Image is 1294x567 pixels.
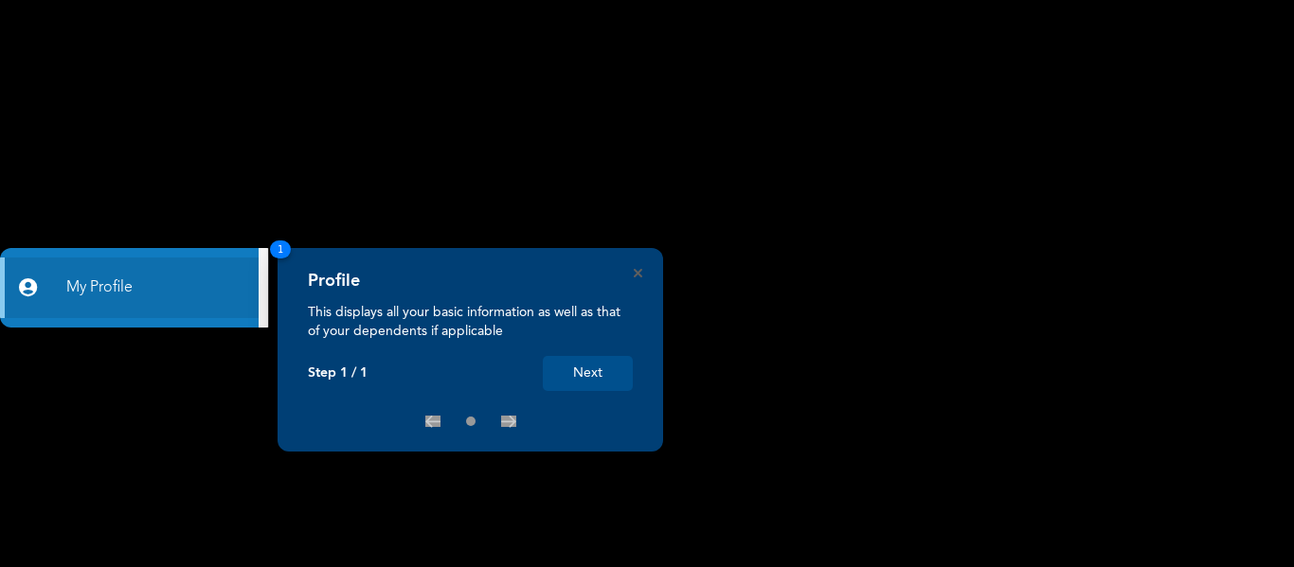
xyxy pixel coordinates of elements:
[543,356,633,391] button: Next
[634,269,642,277] button: Close
[308,365,368,381] p: Step 1 / 1
[308,271,360,292] h4: Profile
[270,240,291,258] span: 1
[308,303,633,341] p: This displays all your basic information as well as that of your dependents if applicable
